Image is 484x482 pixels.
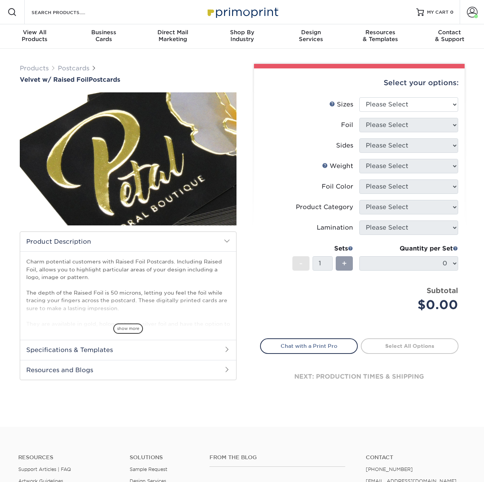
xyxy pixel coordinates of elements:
span: Direct Mail [138,29,208,36]
a: Select All Options [361,338,459,354]
span: MY CART [427,9,449,16]
span: Business [69,29,138,36]
a: Contact [366,454,466,461]
p: Charm potential customers with Raised Foil Postcards. Including Raised Foil, allows you to highli... [26,258,230,343]
a: Products [20,65,49,72]
span: Shop By [208,29,277,36]
strong: Subtotal [427,286,458,295]
a: Resources& Templates [346,24,415,49]
div: Marketing [138,29,208,43]
div: Industry [208,29,277,43]
div: Sizes [329,100,353,109]
a: Sample Request [130,466,167,472]
a: Chat with a Print Pro [260,338,358,354]
div: Lamination [317,223,353,232]
span: Design [276,29,346,36]
div: Foil Color [322,182,353,191]
div: Cards [69,29,138,43]
img: Velvet w/ Raised Foil 01 [20,84,236,234]
div: Product Category [296,203,353,212]
span: 0 [450,10,454,15]
h1: Postcards [20,76,236,83]
div: Services [276,29,346,43]
a: Direct MailMarketing [138,24,208,49]
h2: Resources and Blogs [20,360,236,380]
a: Postcards [58,65,89,72]
a: BusinessCards [69,24,138,49]
h2: Specifications & Templates [20,340,236,360]
img: Primoprint [204,4,280,20]
h2: Product Description [20,232,236,251]
a: [PHONE_NUMBER] [366,466,413,472]
div: Sides [336,141,353,150]
input: SEARCH PRODUCTS..... [31,8,105,17]
div: next: production times & shipping [260,354,459,400]
h4: Resources [18,454,118,461]
a: Velvet w/ Raised FoilPostcards [20,76,236,83]
span: show more [113,323,143,334]
div: Sets [292,244,353,253]
span: Contact [415,29,484,36]
div: & Support [415,29,484,43]
div: & Templates [346,29,415,43]
span: Velvet w/ Raised Foil [20,76,89,83]
a: DesignServices [276,24,346,49]
div: Foil [341,121,353,130]
span: + [342,258,347,269]
span: Resources [346,29,415,36]
a: Shop ByIndustry [208,24,277,49]
div: Quantity per Set [359,244,458,253]
h4: From the Blog [209,454,345,461]
a: Contact& Support [415,24,484,49]
span: - [299,258,303,269]
div: Select your options: [260,68,459,97]
h4: Solutions [130,454,198,461]
div: $0.00 [365,296,458,314]
div: Weight [322,162,353,171]
a: Support Articles | FAQ [18,466,71,472]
